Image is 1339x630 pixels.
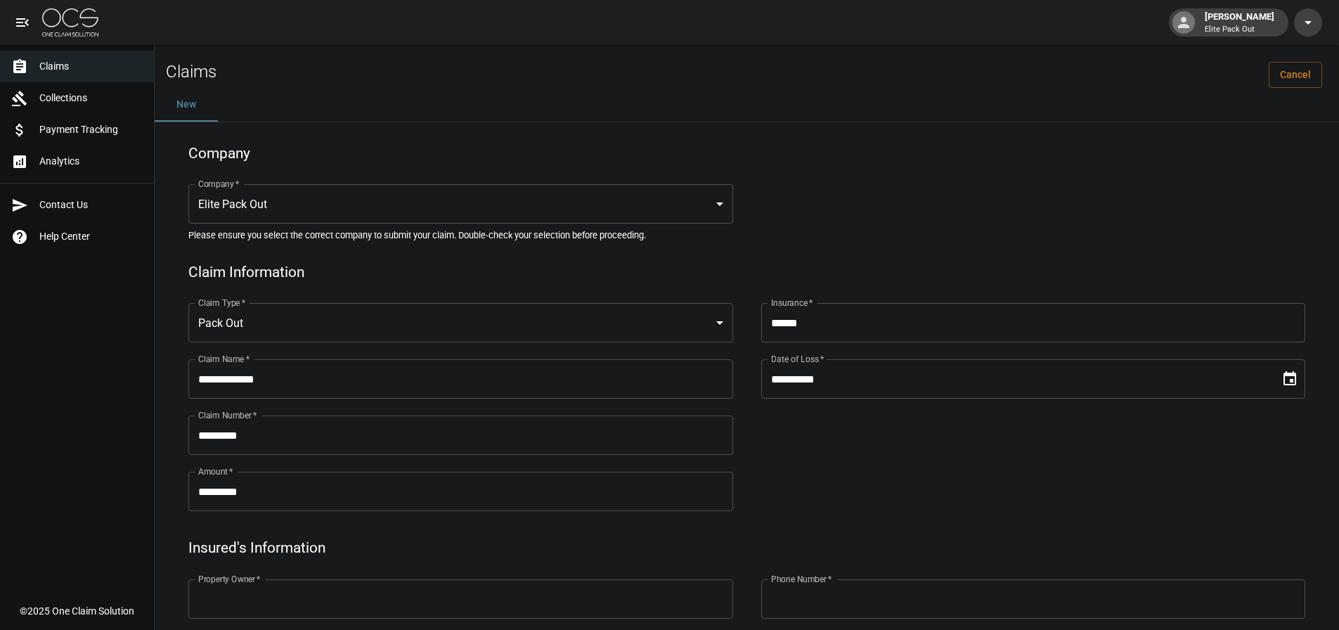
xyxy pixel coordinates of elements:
[1269,62,1322,88] a: Cancel
[198,409,257,421] label: Claim Number
[188,229,1305,241] h5: Please ensure you select the correct company to submit your claim. Double-check your selection be...
[188,303,733,342] div: Pack Out
[39,91,143,105] span: Collections
[198,297,245,309] label: Claim Type
[155,88,1339,122] div: dynamic tabs
[198,353,250,365] label: Claim Name
[166,62,216,82] h2: Claims
[39,59,143,74] span: Claims
[188,184,733,224] div: Elite Pack Out
[198,178,240,190] label: Company
[1276,365,1304,393] button: Choose date, selected date is Sep 5, 2025
[39,154,143,169] span: Analytics
[771,353,824,365] label: Date of Loss
[198,573,261,585] label: Property Owner
[1205,24,1274,36] p: Elite Pack Out
[771,297,813,309] label: Insurance
[39,122,143,137] span: Payment Tracking
[8,8,37,37] button: open drawer
[20,604,134,618] div: © 2025 One Claim Solution
[198,465,233,477] label: Amount
[1199,10,1280,35] div: [PERSON_NAME]
[42,8,98,37] img: ocs-logo-white-transparent.png
[39,198,143,212] span: Contact Us
[155,88,218,122] button: New
[771,573,832,585] label: Phone Number
[39,229,143,244] span: Help Center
